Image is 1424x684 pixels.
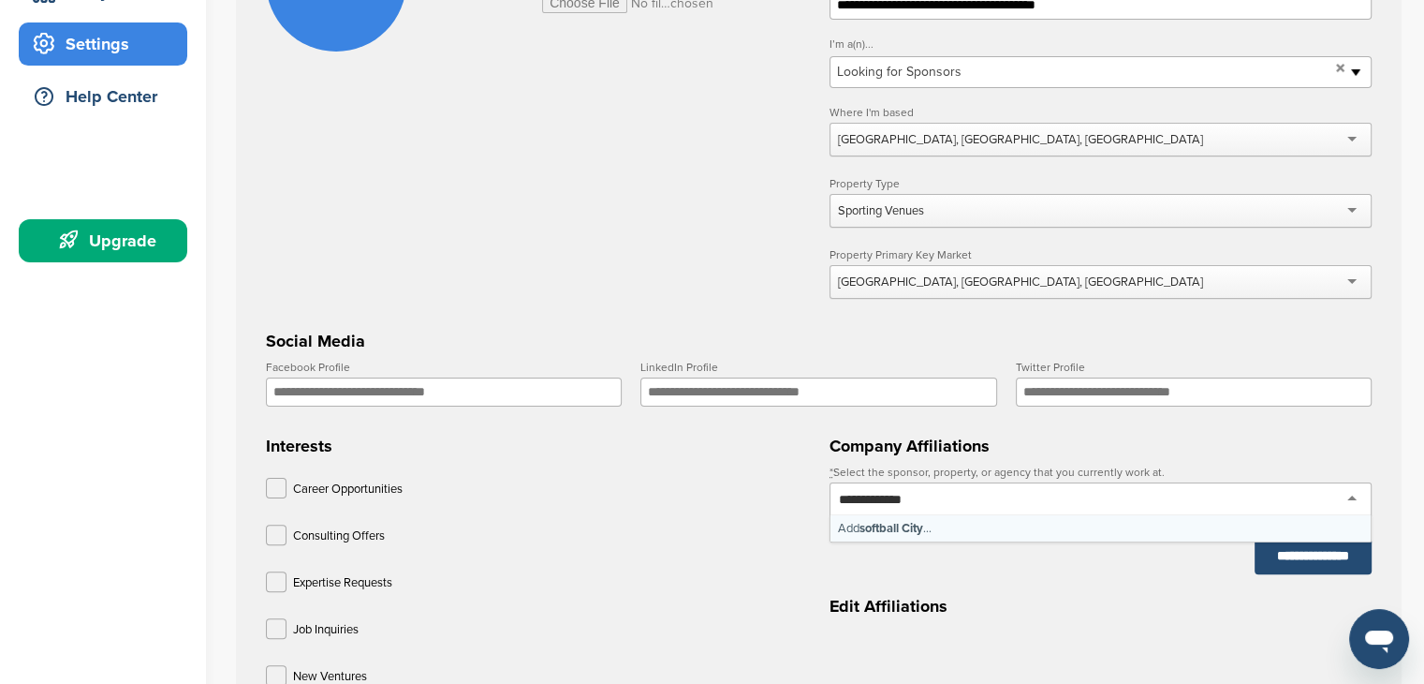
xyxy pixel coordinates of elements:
span: Looking for Sponsors [837,61,1329,83]
div: Upgrade [28,224,187,258]
label: Where I'm based [829,107,1372,118]
p: Consulting Offers [293,525,385,548]
a: Settings [19,22,187,66]
strong: softball City [859,521,923,536]
div: Settings [28,27,187,61]
p: Career Opportunities [293,478,403,501]
div: Sporting Venues [838,202,924,219]
label: Select the sponsor, property, or agency that you currently work at. [829,467,1372,478]
label: I’m a(n)... [829,38,1372,50]
a: Upgrade [19,219,187,262]
p: Job Inquiries [293,618,359,642]
abbr: required [829,466,833,479]
iframe: Button to launch messaging window [1349,609,1409,669]
a: Help Center [19,75,187,118]
div: Add … [830,515,1371,542]
label: Property Type [829,178,1372,189]
label: Facebook Profile [266,362,622,373]
p: Expertise Requests [293,572,392,595]
h3: Social Media [266,328,1372,354]
h3: Interests [266,433,808,459]
label: Property Primary Key Market [829,249,1372,260]
div: [GEOGRAPHIC_DATA], [GEOGRAPHIC_DATA], [GEOGRAPHIC_DATA] [838,131,1203,148]
h3: Edit Affiliations [829,593,1372,619]
div: [GEOGRAPHIC_DATA], [GEOGRAPHIC_DATA], [GEOGRAPHIC_DATA] [838,274,1203,290]
label: Twitter Profile [1016,362,1372,373]
div: Help Center [28,80,187,113]
h3: Company Affiliations [829,433,1372,459]
label: LinkedIn Profile [640,362,996,373]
